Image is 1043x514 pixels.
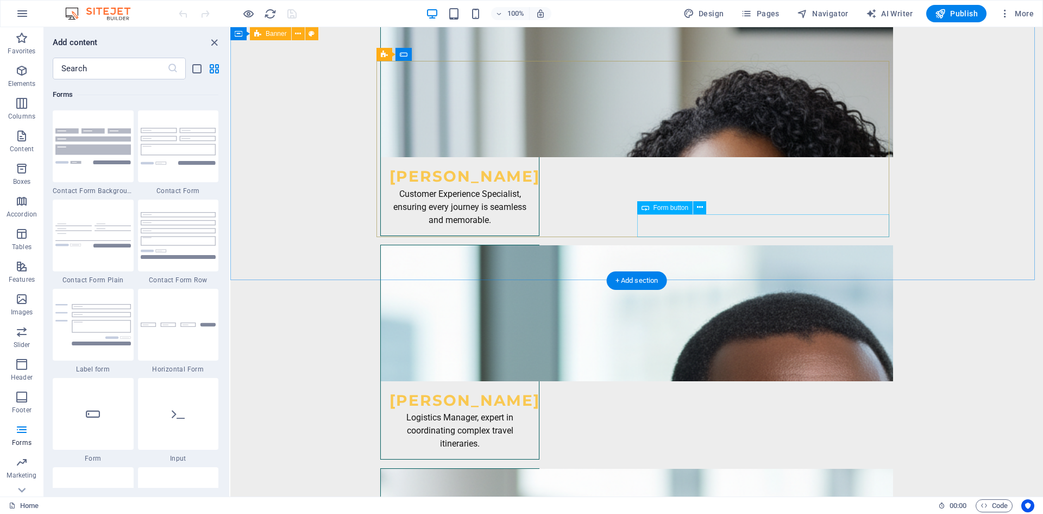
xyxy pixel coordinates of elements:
[507,7,525,20] h6: 100%
[12,243,32,251] p: Tables
[138,289,219,374] div: Horizontal Form
[679,5,728,22] div: Design (Ctrl+Alt+Y)
[138,200,219,284] div: Contact Form Row
[12,438,32,447] p: Forms
[8,47,35,55] p: Favorites
[491,7,530,20] button: 100%
[138,454,219,463] span: Input
[141,128,216,164] img: contact-form.svg
[53,200,134,284] div: Contact Form Plain
[9,275,35,284] p: Features
[138,110,219,195] div: Contact Form
[654,205,689,211] span: Form button
[9,499,39,512] a: Click to cancel selection. Double-click to open Pages
[62,7,144,20] img: Editor Logo
[995,5,1038,22] button: More
[926,5,987,22] button: Publish
[935,8,978,19] span: Publish
[53,58,167,79] input: Search
[8,112,35,121] p: Columns
[1021,499,1034,512] button: Usercentrics
[138,276,219,284] span: Contact Form Row
[976,499,1013,512] button: Code
[138,365,219,374] span: Horizontal Form
[683,8,724,19] span: Design
[53,365,134,374] span: Label form
[266,30,287,37] span: Banner
[938,499,967,512] h6: Session time
[53,36,98,49] h6: Add content
[793,5,853,22] button: Navigator
[242,7,255,20] button: Click here to leave preview mode and continue editing
[141,212,216,258] img: contact-form-row.svg
[53,187,134,195] span: Contact Form Background
[55,128,131,164] img: form-with-background.svg
[607,271,667,290] div: + Add section
[981,499,1008,512] span: Code
[8,79,36,88] p: Elements
[53,378,134,463] div: Form
[7,471,36,480] p: Marketing
[263,7,277,20] button: reload
[190,62,203,75] button: list-view
[141,323,216,327] img: form-horizontal.svg
[866,8,913,19] span: AI Writer
[138,187,219,195] span: Contact Form
[208,62,221,75] button: grid-view
[53,88,218,101] h6: Forms
[797,8,849,19] span: Navigator
[10,145,34,153] p: Content
[12,406,32,414] p: Footer
[53,276,134,284] span: Contact Form Plain
[208,36,221,49] button: close panel
[11,373,33,382] p: Header
[55,224,131,247] img: contact-form-plain.svg
[13,177,31,186] p: Boxes
[737,5,783,22] button: Pages
[53,110,134,195] div: Contact Form Background
[7,210,37,219] p: Accordion
[14,340,30,349] p: Slider
[1000,8,1034,19] span: More
[55,304,131,345] img: contact-form-label.svg
[536,9,545,18] i: On resize automatically adjust zoom level to fit chosen device.
[11,308,33,317] p: Images
[53,289,134,374] div: Label form
[950,499,966,512] span: 00 00
[679,5,728,22] button: Design
[138,378,219,463] div: Input
[741,8,779,19] span: Pages
[862,5,918,22] button: AI Writer
[53,454,134,463] span: Form
[957,501,959,510] span: :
